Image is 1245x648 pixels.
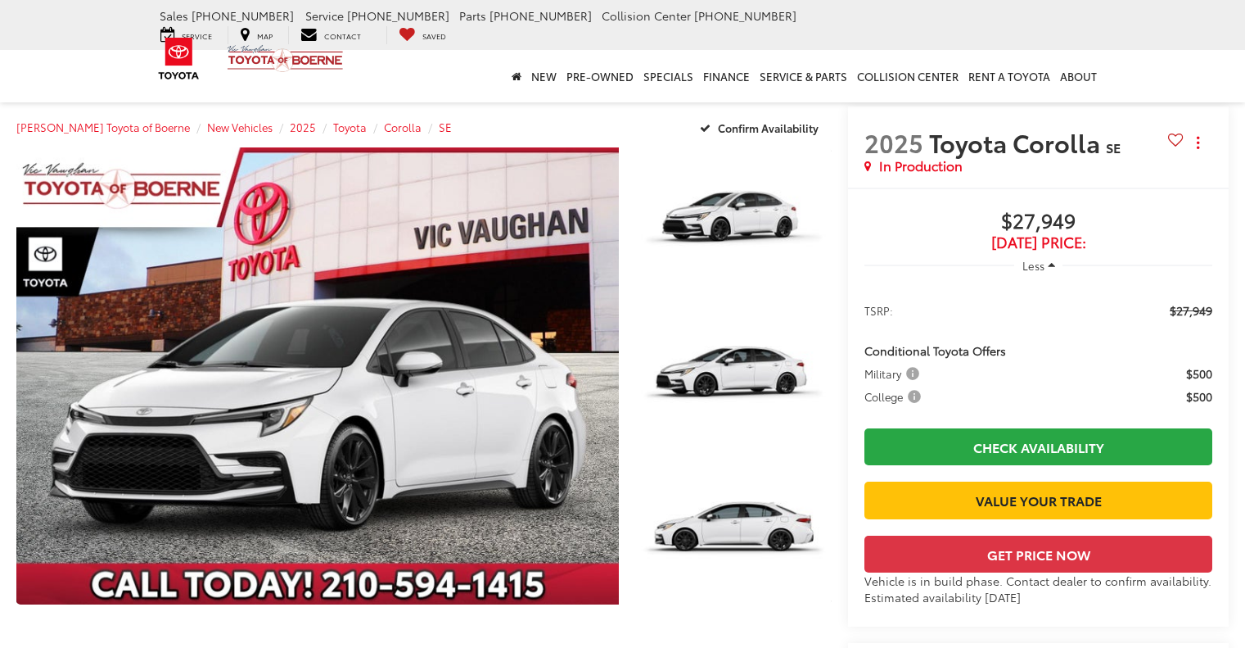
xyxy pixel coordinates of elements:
[489,7,592,24] span: [PHONE_NUMBER]
[1170,302,1212,319] span: $27,949
[228,26,285,44] a: Map
[347,7,449,24] span: [PHONE_NUMBER]
[439,120,452,134] a: SE
[1197,136,1199,149] span: dropdown dots
[638,50,698,102] a: Specials
[324,30,361,41] span: Contact
[864,388,924,405] span: College
[963,50,1055,102] a: Rent a Toyota
[864,210,1212,234] span: $27,949
[634,146,833,296] img: 2025 Toyota Corolla SE
[864,388,927,405] button: College
[16,147,619,605] a: Expand Photo 0
[755,50,852,102] a: Service & Parts: Opens in a new tab
[864,482,1212,519] a: Value Your Trade
[634,456,833,606] img: 2025 Toyota Corolla SE
[637,147,832,294] a: Expand Photo 1
[1022,258,1044,273] span: Less
[526,50,562,102] a: New
[16,120,190,134] a: [PERSON_NAME] Toyota of Boerne
[1184,128,1212,156] button: Actions
[333,120,367,134] a: Toyota
[864,365,925,382] button: Military
[864,536,1212,573] button: Get Price Now
[386,26,458,44] a: My Saved Vehicles
[257,30,273,41] span: Map
[160,7,188,24] span: Sales
[1055,50,1102,102] a: About
[1186,365,1212,382] span: $500
[1186,388,1212,405] span: $500
[852,50,963,102] a: Collision Center
[864,125,923,160] span: 2025
[879,156,963,175] span: In Production
[148,32,210,85] img: Toyota
[207,120,273,134] a: New Vehicles
[864,365,922,382] span: Military
[634,301,833,451] img: 2025 Toyota Corolla SE
[929,125,1106,160] span: Toyota Corolla
[1014,251,1063,280] button: Less
[698,50,755,102] a: Finance
[459,7,486,24] span: Parts
[11,146,625,607] img: 2025 Toyota Corolla SE
[718,120,819,135] span: Confirm Availability
[227,44,344,73] img: Vic Vaughan Toyota of Boerne
[602,7,691,24] span: Collision Center
[864,234,1212,251] span: [DATE] Price:
[691,113,832,142] button: Confirm Availability
[290,120,316,134] a: 2025
[182,30,212,41] span: Service
[192,7,294,24] span: [PHONE_NUMBER]
[637,459,832,605] a: Expand Photo 3
[864,342,1006,359] span: Conditional Toyota Offers
[1106,138,1121,156] span: SE
[694,7,796,24] span: [PHONE_NUMBER]
[864,573,1212,605] div: Vehicle is in build phase. Contact dealer to confirm availability. Estimated availability [DATE]
[864,428,1212,465] a: Check Availability
[148,26,224,44] a: Service
[305,7,344,24] span: Service
[288,26,373,44] a: Contact
[384,120,422,134] a: Corolla
[562,50,638,102] a: Pre-Owned
[864,302,893,319] span: TSRP:
[507,50,526,102] a: Home
[422,30,446,41] span: Saved
[637,303,832,450] a: Expand Photo 2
